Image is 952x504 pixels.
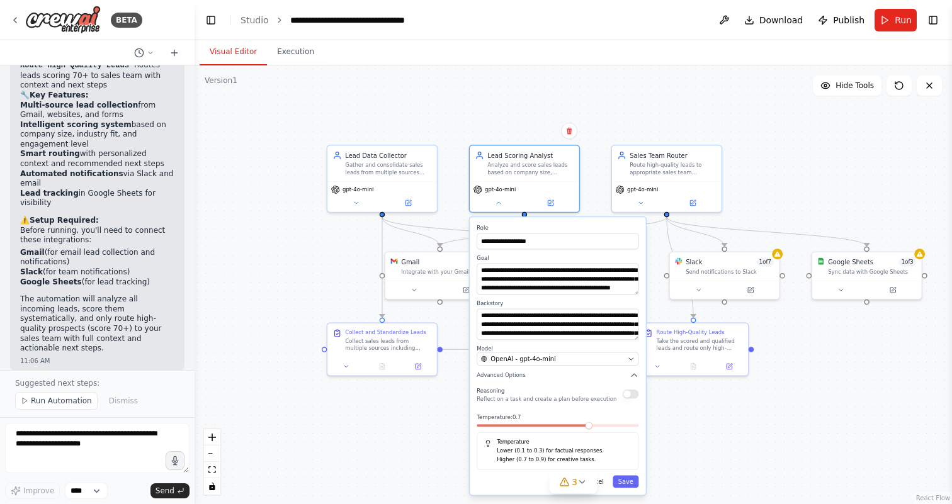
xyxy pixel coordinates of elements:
g: Edge from 1d1bef2e-09d3-438d-ba25-051ef9d37813 to 959c9cec-4f0f-4587-bd27-dbbd7ab8faa5 [662,217,698,318]
li: - Routes leads scoring 70+ to sales team with context and next steps [20,60,174,91]
strong: Multi-source lead collection [20,101,138,109]
h5: Temperature [484,438,631,445]
button: Dismiss [103,392,144,410]
button: Hide left sidebar [202,11,220,29]
span: Download [759,14,803,26]
span: Run [895,14,912,26]
span: Temperature: 0.7 [477,413,521,420]
label: Role [477,224,638,231]
img: Logo [25,6,101,34]
span: Hide Tools [836,81,874,91]
div: Sales Team RouterRoute high-quality leads to appropriate sales team members based on lead scores,... [611,145,723,213]
div: Sync data with Google Sheets [828,268,916,275]
strong: Smart routing [20,149,80,158]
div: Collect sales leads from multiple sources including email inquiries, website contact forms, and o... [345,337,431,352]
g: Edge from 5f5f6c27-9996-485c-94f6-8470d9be8137 to efe21a49-1b2d-4fbe-9349-532a6630672b [443,345,477,354]
button: 3 [549,471,598,494]
span: gpt-4o-mini [485,186,516,193]
code: Route High-Quality Leads [20,61,129,70]
div: Analyze and score sales leads based on company size, industry fit, engagement level, and other qu... [487,162,574,176]
button: Run Automation [15,392,98,410]
span: Improve [23,486,54,496]
div: BETA [111,13,142,28]
li: with personalized context and recommended next steps [20,149,174,169]
div: GmailGmail3of9Integrate with your Gmail [384,252,496,300]
span: Dismiss [109,396,138,406]
div: Google Sheets [828,257,873,266]
span: OpenAI - gpt-4o-mini [490,354,555,363]
label: Model [477,345,638,352]
button: toggle interactivity [204,478,220,495]
span: Send [156,486,174,496]
button: Delete node [561,123,577,139]
div: Lead Data Collector [345,151,431,160]
div: Take the scored and qualified leads and route only high-quality leads (score above 70) to appropr... [657,337,743,352]
button: Open in side panel [383,198,433,208]
li: in Google Sheets for visibility [20,189,174,208]
div: Sales Team Router [630,151,716,160]
div: Version 1 [205,76,237,86]
li: from Gmail, websites, and forms [20,101,174,120]
button: Publish [813,9,870,31]
div: Collect and Standardize Leads [345,328,426,335]
span: gpt-4o-mini [343,186,373,193]
button: Hide Tools [813,76,881,96]
button: fit view [204,462,220,478]
li: (for email lead collection and notifications) [20,248,174,267]
li: via Slack and email [20,169,174,189]
label: Goal [477,254,638,261]
p: Higher (0.7 to 0.9) for creative tasks. [497,456,631,464]
span: Reasoning [477,388,504,394]
strong: Key Features: [30,91,88,99]
g: Edge from 1d1bef2e-09d3-438d-ba25-051ef9d37813 to a511a507-4468-4bbc-8b7e-46b6fa94324a [662,217,871,247]
button: Start a new chat [164,45,184,60]
span: 3 [572,476,577,488]
img: Google Sheets [817,257,824,264]
div: Route high-quality leads to appropriate sales team members based on lead scores, territory, indus... [630,162,716,176]
button: Open in side panel [667,198,718,208]
div: Integrate with your Gmail [401,268,489,275]
p: Lower (0.1 to 0.3) for factual responses. [497,447,631,456]
li: (for lead tracking) [20,277,174,288]
button: Save [613,475,638,488]
div: Route High-Quality LeadsTake the scored and qualified leads and route only high-quality leads (sc... [638,322,749,376]
div: Route High-Quality Leads [657,328,725,335]
button: Send [150,483,190,498]
p: Suggested next steps: [15,378,179,388]
strong: Automated notifications [20,169,123,178]
g: Edge from 14b0b42d-30e1-4a20-8b5e-5937dbacf3b5 to 49128d3a-eddd-4d44-9b9a-349370850994 [378,217,445,247]
button: Execution [267,39,324,65]
div: 11:06 AM [20,356,174,366]
p: The automation will analyze all incoming leads, score them systematically, and only route high-qu... [20,294,174,354]
g: Edge from 1d1bef2e-09d3-438d-ba25-051ef9d37813 to c7521bca-bce1-49e6-a786-7b972d46dcc5 [662,217,729,247]
button: Cancel [577,475,609,488]
nav: breadcrumb [241,14,432,26]
strong: Google Sheets [20,277,82,286]
span: gpt-4o-mini [627,186,658,193]
button: Advanced Options [477,371,638,379]
img: Gmail [390,257,397,264]
button: zoom in [204,429,220,445]
div: SlackSlack1of7Send notifications to Slack [669,252,780,300]
button: No output available [363,361,401,372]
strong: Intelligent scoring system [20,120,132,129]
strong: Gmail [20,248,45,257]
button: OpenAI - gpt-4o-mini [477,352,638,366]
div: Lead Data CollectorGather and consolidate sales leads from multiple sources including website for... [327,145,438,213]
button: Switch to previous chat [129,45,159,60]
button: Open in side panel [441,284,491,295]
button: Open in side panel [725,284,776,295]
div: Gather and consolidate sales leads from multiple sources including website forms, emails, and ava... [345,162,431,176]
g: Edge from 14b0b42d-30e1-4a20-8b5e-5937dbacf3b5 to 5f5f6c27-9996-485c-94f6-8470d9be8137 [378,217,387,318]
strong: Lead tracking [20,189,79,198]
button: Improve [5,483,60,499]
button: Visual Editor [200,39,267,65]
strong: Slack [20,267,43,276]
div: React Flow controls [204,429,220,495]
li: (for team notifications) [20,267,174,277]
span: Publish [833,14,864,26]
button: Download [739,9,808,31]
button: Open in side panel [525,198,575,208]
p: Before running, you'll need to connect these integrations: [20,226,174,245]
button: Run [875,9,917,31]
